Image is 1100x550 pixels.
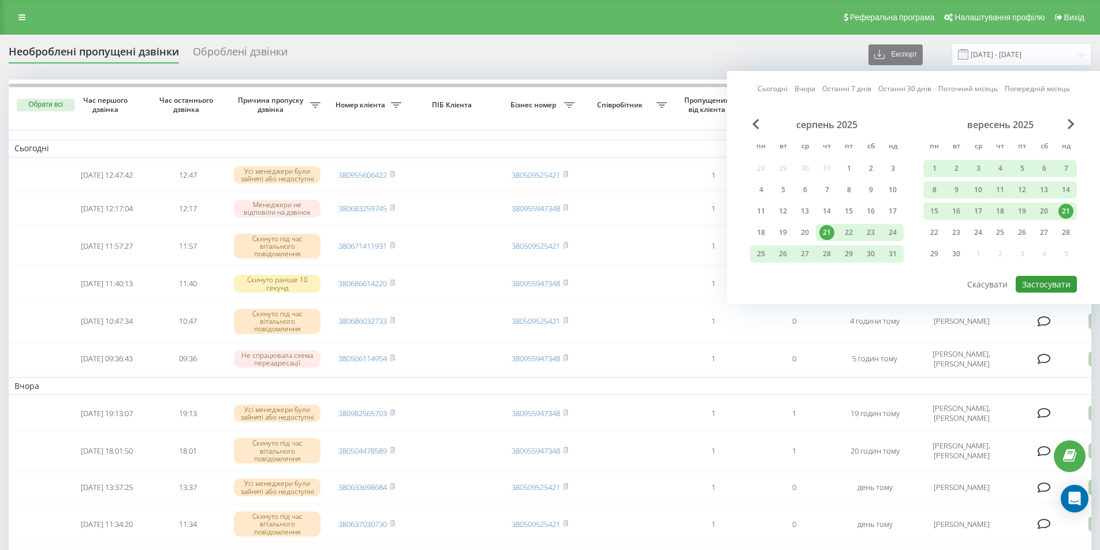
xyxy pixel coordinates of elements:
div: 4 [754,182,769,197]
div: 10 [885,182,900,197]
a: 380506114954 [338,353,387,364]
div: вересень 2025 [923,119,1077,130]
td: 0 [754,343,834,375]
td: [DATE] 12:17:04 [66,192,147,225]
div: вт 16 вер 2025 р. [945,203,967,220]
div: 8 [841,182,856,197]
div: 9 [949,182,964,197]
div: 2 [949,161,964,176]
td: 1 [673,160,754,190]
div: пт 26 вер 2025 р. [1011,224,1033,241]
abbr: понеділок [926,139,943,156]
td: 20 годин тому [834,432,915,470]
abbr: неділя [884,139,901,156]
span: Вихід [1064,13,1084,22]
div: нд 7 вер 2025 р. [1055,160,1077,177]
div: Менеджери не відповіли на дзвінок [234,200,320,217]
a: 380955947348 [512,353,560,364]
div: пн 11 серп 2025 р. [750,203,772,220]
a: 380509525421 [512,482,560,492]
abbr: п’ятниця [840,139,857,156]
td: 1 [754,397,834,429]
td: 13:37 [147,472,228,503]
div: 29 [841,246,856,261]
td: [PERSON_NAME] [915,302,1008,341]
div: 14 [1058,182,1073,197]
div: 21 [1058,204,1073,219]
td: 1 [673,472,754,503]
td: 1 [673,343,754,375]
a: 380671411931 [338,241,387,251]
div: 1 [841,161,856,176]
div: 6 [797,182,812,197]
span: Співробітник [586,100,657,110]
div: пт 29 серп 2025 р. [838,245,860,263]
td: 19 годин тому [834,397,915,429]
div: пт 1 серп 2025 р. [838,160,860,177]
div: 22 [841,225,856,240]
div: 16 [863,204,878,219]
div: 19 [1015,204,1030,219]
div: чт 18 вер 2025 р. [989,203,1011,220]
a: Поточний місяць [938,83,998,94]
div: пн 4 серп 2025 р. [750,181,772,199]
div: пт 12 вер 2025 р. [1011,181,1033,199]
div: чт 7 серп 2025 р. [816,181,838,199]
td: 1 [673,505,754,543]
div: ср 3 вер 2025 р. [967,160,989,177]
span: Next Month [1068,119,1075,129]
a: Сьогодні [758,83,788,94]
div: чт 25 вер 2025 р. [989,224,1011,241]
td: 0 [754,505,834,543]
abbr: четвер [991,139,1009,156]
div: нд 31 серп 2025 р. [882,245,904,263]
span: Пропущених від клієнта [678,96,737,114]
div: 19 [775,225,790,240]
td: [PERSON_NAME], [PERSON_NAME] [915,343,1008,375]
div: 3 [885,161,900,176]
div: нд 28 вер 2025 р. [1055,224,1077,241]
div: сб 2 серп 2025 р. [860,160,882,177]
td: 11:40 [147,268,228,300]
div: ср 13 серп 2025 р. [794,203,816,220]
div: 26 [775,246,790,261]
div: 7 [1058,161,1073,176]
button: Скасувати [961,276,1014,293]
div: Усі менеджери були зайняті або недоступні [234,405,320,422]
div: сб 27 вер 2025 р. [1033,224,1055,241]
div: вт 5 серп 2025 р. [772,181,794,199]
td: [DATE] 18:01:50 [66,432,147,470]
div: чт 21 серп 2025 р. [816,224,838,241]
abbr: середа [970,139,987,156]
div: пн 1 вер 2025 р. [923,160,945,177]
td: [DATE] 12:47:42 [66,160,147,190]
div: сб 13 вер 2025 р. [1033,181,1055,199]
a: Попередній місяць [1005,83,1070,94]
div: 28 [1058,225,1073,240]
div: пт 15 серп 2025 р. [838,203,860,220]
span: Previous Month [752,119,759,129]
td: [PERSON_NAME], [PERSON_NAME] [915,397,1008,429]
button: Обрати всі [17,99,74,111]
abbr: понеділок [752,139,770,156]
div: 7 [819,182,834,197]
div: 13 [1036,182,1051,197]
div: 30 [863,246,878,261]
div: Open Intercom Messenger [1061,485,1088,512]
td: 12:17 [147,192,228,225]
a: 380955947348 [512,278,560,289]
div: ср 17 вер 2025 р. [967,203,989,220]
td: [PERSON_NAME], [PERSON_NAME] [915,432,1008,470]
div: Скинуто раніше 10 секунд [234,275,320,292]
div: пт 19 вер 2025 р. [1011,203,1033,220]
div: 9 [863,182,878,197]
div: Скинуто під час вітального повідомлення [234,438,320,463]
div: нд 14 вер 2025 р. [1055,181,1077,199]
td: 1 [673,227,754,265]
div: 8 [927,182,942,197]
td: 18:01 [147,432,228,470]
div: вт 2 вер 2025 р. [945,160,967,177]
div: нд 21 вер 2025 р. [1055,203,1077,220]
div: Скинуто під час вітального повідомлення [234,309,320,334]
td: 1 [754,432,834,470]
